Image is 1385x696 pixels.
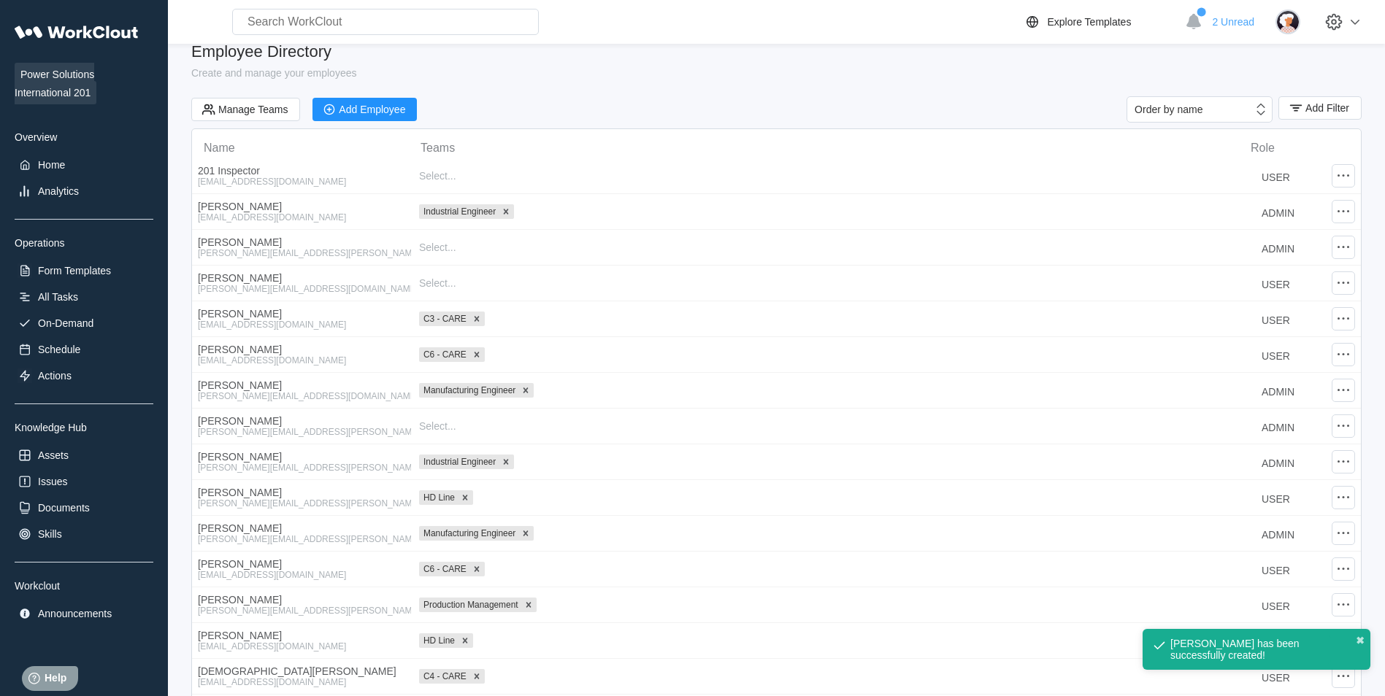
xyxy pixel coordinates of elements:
[198,308,405,320] div: [PERSON_NAME]
[198,665,405,677] div: [DEMOGRAPHIC_DATA][PERSON_NAME]
[1135,104,1202,115] div: Order by name
[38,449,69,461] div: Assets
[198,355,405,366] div: [EMAIL_ADDRESS][DOMAIN_NAME]
[198,248,405,258] div: [PERSON_NAME][EMAIL_ADDRESS][PERSON_NAME][DOMAIN_NAME]
[419,633,457,648] div: HD Line
[15,155,153,175] a: Home
[419,526,518,541] div: Manufacturing Engineer
[15,237,153,249] div: Operations
[232,9,539,35] input: Search WorkClout
[419,490,457,505] div: HD Line
[1262,455,1294,469] div: ADMIN
[15,313,153,333] a: On-Demand
[1262,526,1294,541] div: ADMIN
[198,236,405,248] div: [PERSON_NAME]
[15,181,153,201] a: Analytics
[1262,312,1290,326] div: USER
[198,487,405,498] div: [PERSON_NAME]
[38,159,65,171] div: Home
[15,445,153,465] a: Assets
[1262,383,1294,398] div: ADMIN
[1262,347,1290,362] div: USER
[198,427,405,437] div: [PERSON_NAME][EMAIL_ADDRESS][PERSON_NAME][DOMAIN_NAME]
[1262,204,1294,219] div: ADMIN
[38,476,67,487] div: Issues
[198,344,405,355] div: [PERSON_NAME]
[198,641,405,651] div: [EMAIL_ADDRESS][DOMAIN_NAME]
[1024,13,1178,31] a: Explore Templates
[419,204,498,219] div: Industrial Engineer
[198,677,405,687] div: [EMAIL_ADDRESS][DOMAIN_NAME]
[15,63,96,104] span: Power Solutions International 201
[421,139,455,155] div: Teams
[38,344,80,355] div: Schedule
[312,98,417,121] button: Add Employee
[198,630,405,641] div: [PERSON_NAME]
[198,451,405,463] div: [PERSON_NAME]
[419,420,456,432] div: Select...
[38,608,112,619] div: Announcements
[15,524,153,544] a: Skills
[419,347,469,362] div: C6 - CARE
[38,291,78,303] div: All Tasks
[1262,562,1290,576] div: USER
[1047,16,1131,28] div: Explore Templates
[419,562,469,576] div: C6 - CARE
[1212,16,1254,28] span: 2 Unread
[1305,103,1349,113] span: Add Filter
[1262,276,1290,290] div: USER
[1262,169,1290,183] div: USER
[198,415,405,427] div: [PERSON_NAME]
[419,241,456,253] div: Select...
[198,379,405,391] div: [PERSON_NAME]
[419,669,469,684] div: C4 - CARE
[419,170,456,182] div: Select...
[1170,638,1325,661] div: [PERSON_NAME] has been successfully created!
[419,383,518,398] div: Manufacturing Engineer
[339,104,405,115] div: Add Employee
[198,177,405,187] div: [EMAIL_ADDRESS][DOMAIN_NAME]
[198,522,405,534] div: [PERSON_NAME]
[15,580,153,592] div: Workclout
[198,201,405,212] div: [PERSON_NAME]
[419,312,469,326] div: C3 - CARE
[191,98,300,121] button: Manage Teams
[198,212,405,223] div: [EMAIL_ADDRESS][DOMAIN_NAME]
[15,603,153,624] a: Announcements
[198,284,405,294] div: [PERSON_NAME][EMAIL_ADDRESS][DOMAIN_NAME]
[1262,598,1290,612] div: USER
[191,42,1362,61] div: Employee Directory
[1356,635,1365,646] button: close
[38,317,93,329] div: On-Demand
[198,498,405,509] div: [PERSON_NAME][EMAIL_ADDRESS][PERSON_NAME][DOMAIN_NAME]
[38,265,111,277] div: Form Templates
[419,277,456,289] div: Select...
[15,260,153,281] a: Form Templates
[198,594,405,606] div: [PERSON_NAME]
[198,272,405,284] div: [PERSON_NAME]
[38,370,72,382] div: Actions
[38,502,90,514] div: Documents
[15,131,153,143] div: Overview
[198,391,405,401] div: [PERSON_NAME][EMAIL_ADDRESS][DOMAIN_NAME]
[15,498,153,518] a: Documents
[198,606,405,616] div: [PERSON_NAME][EMAIL_ADDRESS][PERSON_NAME][DOMAIN_NAME]
[38,528,62,540] div: Skills
[1262,240,1294,255] div: ADMIN
[15,471,153,492] a: Issues
[15,339,153,360] a: Schedule
[419,455,498,469] div: Industrial Engineer
[204,139,235,155] div: Name
[1275,9,1300,34] img: user-4.png
[1251,139,1275,155] div: Role
[15,366,153,386] a: Actions
[218,104,288,115] div: Manage Teams
[1262,490,1290,505] div: USER
[15,287,153,307] a: All Tasks
[419,598,521,612] div: Production Management
[198,320,405,330] div: [EMAIL_ADDRESS][DOMAIN_NAME]
[198,558,405,570] div: [PERSON_NAME]
[198,463,405,473] div: [PERSON_NAME][EMAIL_ADDRESS][PERSON_NAME][DOMAIN_NAME]
[1262,419,1294,433] div: ADMIN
